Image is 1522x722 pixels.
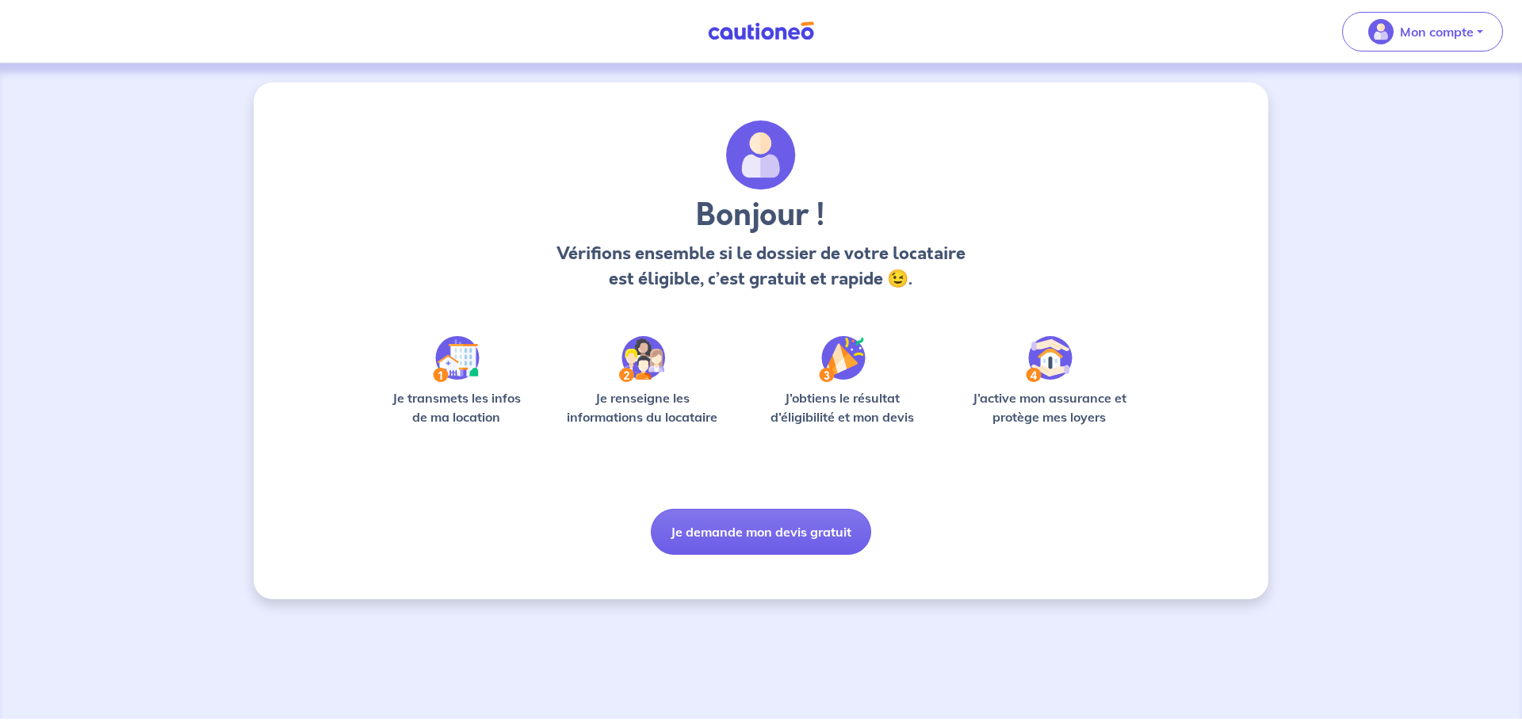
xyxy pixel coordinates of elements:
p: Mon compte [1400,22,1474,41]
p: Je transmets les infos de ma location [380,388,532,426]
p: Vérifions ensemble si le dossier de votre locataire est éligible, c’est gratuit et rapide 😉. [552,241,969,292]
p: Je renseigne les informations du locataire [557,388,728,426]
h3: Bonjour ! [552,197,969,235]
img: /static/c0a346edaed446bb123850d2d04ad552/Step-2.svg [619,336,665,382]
p: J’active mon assurance et protège mes loyers [957,388,1141,426]
img: Cautioneo [702,21,820,41]
img: /static/bfff1cf634d835d9112899e6a3df1a5d/Step-4.svg [1026,336,1073,382]
p: J’obtiens le résultat d’éligibilité et mon devis [753,388,932,426]
img: archivate [726,120,796,190]
button: Je demande mon devis gratuit [651,509,871,555]
img: /static/f3e743aab9439237c3e2196e4328bba9/Step-3.svg [819,336,866,382]
img: /static/90a569abe86eec82015bcaae536bd8e6/Step-1.svg [433,336,480,382]
img: illu_account_valid_menu.svg [1368,19,1394,44]
button: illu_account_valid_menu.svgMon compte [1342,12,1503,52]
